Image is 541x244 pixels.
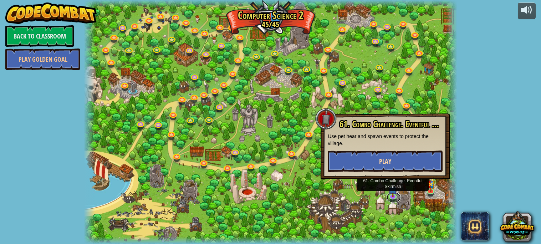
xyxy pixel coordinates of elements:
span: 61. Combo Challenge. Eventful Skirmish [340,118,456,130]
a: Back to Classroom [5,25,74,47]
span: Play [379,157,391,166]
button: Play [328,151,443,172]
a: Play Golden Goal [5,49,80,70]
img: level-banner-multiplayer.png [426,174,435,192]
button: Adjust volume [518,2,536,19]
p: Use pet hear and spawn events to protect the village. [328,133,443,147]
img: level-banner-unstarted-subscriber.png [388,182,397,197]
img: CodeCombat - Learn how to code by playing a game [5,2,97,24]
